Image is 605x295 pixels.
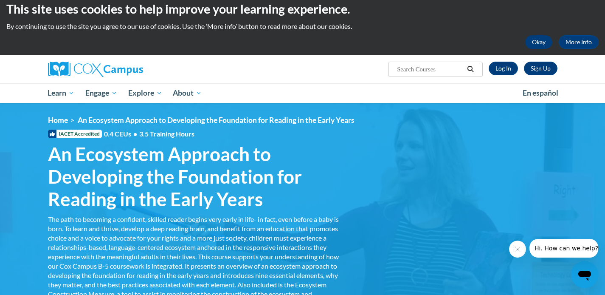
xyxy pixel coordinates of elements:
[123,83,168,103] a: Explore
[6,22,599,31] p: By continuing to use the site you agree to our use of cookies. Use the ‘More info’ button to read...
[128,88,162,98] span: Explore
[523,88,558,97] span: En español
[48,116,68,125] a: Home
[571,261,598,288] iframe: Button to launch messaging window
[139,130,194,138] span: 3.5 Training Hours
[78,116,355,125] span: An Ecosystem Approach to Developing the Foundation for Reading in the Early Years
[524,62,557,75] a: Register
[80,83,123,103] a: Engage
[525,35,552,49] button: Okay
[396,64,464,74] input: Search Courses
[48,143,341,210] span: An Ecosystem Approach to Developing the Foundation for Reading in the Early Years
[6,0,599,17] h2: This site uses cookies to help improve your learning experience.
[559,35,599,49] a: More Info
[509,241,526,258] iframe: Close message
[167,83,207,103] a: About
[529,239,598,258] iframe: Message from company
[133,130,137,138] span: •
[48,62,143,77] img: Cox Campus
[85,88,117,98] span: Engage
[104,129,194,139] span: 0.4 CEUs
[48,130,102,138] span: IACET Accredited
[48,62,209,77] a: Cox Campus
[173,88,202,98] span: About
[48,88,74,98] span: Learn
[464,64,477,74] button: Search
[517,84,564,102] a: En español
[42,83,80,103] a: Learn
[35,83,570,103] div: Main menu
[489,62,518,75] a: Log In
